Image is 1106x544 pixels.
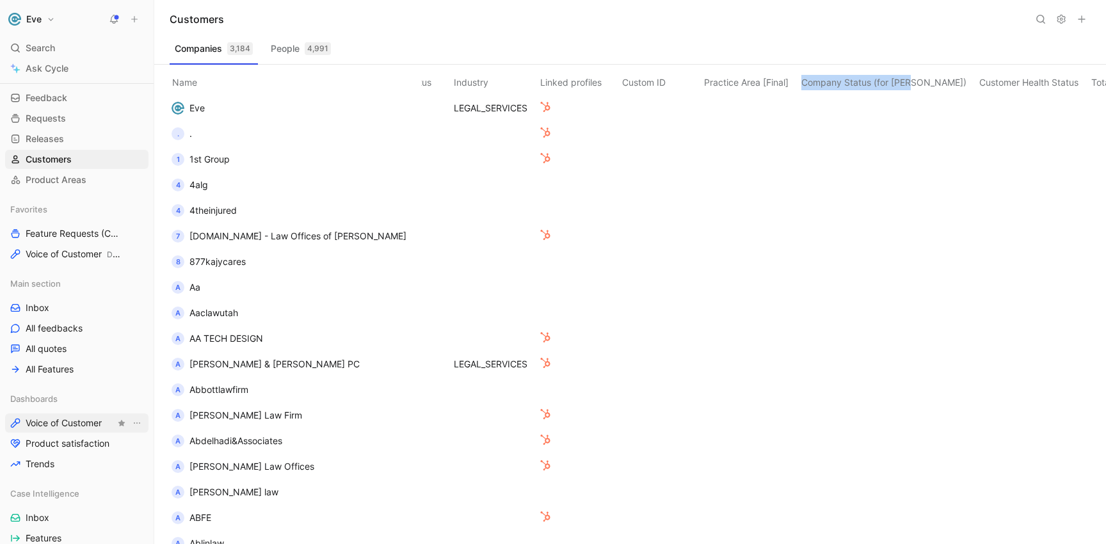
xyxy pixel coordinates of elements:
span: Main section [10,277,61,290]
th: Linked profiles [538,65,620,95]
button: 44theinjured [167,200,241,221]
a: Requests [5,109,148,128]
button: A[PERSON_NAME] Law Offices [167,456,319,477]
div: A [172,409,184,422]
div: A [172,486,184,499]
span: Aaclawutah [189,307,238,318]
a: Product Areas [5,170,148,189]
a: All Features [5,360,148,379]
span: Voice of Customer [26,417,102,429]
div: Dashboards [5,389,148,408]
button: 8877kajycares [167,252,250,272]
button: AAbbottlawfirm [167,380,253,400]
img: Eve [8,13,21,26]
button: Companies [170,38,258,59]
span: 4theinjured [189,205,237,216]
span: [PERSON_NAME] Law Offices [189,461,314,472]
span: Feature Requests (Core Product) [26,227,124,240]
img: logo [172,102,184,115]
button: View actions [131,417,143,429]
span: Feedback [26,92,67,104]
a: Releases [5,129,148,148]
button: EveEve [5,10,58,28]
div: 7 [172,230,184,243]
a: Customers [5,150,148,169]
a: Inbox [5,298,148,317]
a: Voice of CustomerView actions [5,413,148,433]
span: All Features [26,363,74,376]
th: Customer Health Status [977,65,1089,95]
th: Company Status (for [PERSON_NAME]) [799,65,977,95]
span: AA TECH DESIGN [189,333,263,344]
span: Voice of Customer [26,248,122,261]
a: Trends [5,454,148,474]
div: . [172,127,184,140]
a: All feedbacks [5,319,148,338]
a: All quotes [5,339,148,358]
div: 1 [172,153,184,166]
div: A [172,281,184,294]
div: A [172,358,184,371]
span: [PERSON_NAME] & [PERSON_NAME] PC [189,358,360,369]
button: A[PERSON_NAME] Law Firm [167,405,307,426]
span: Eve [189,102,205,113]
div: A [172,435,184,447]
span: [PERSON_NAME] Law Firm [189,410,302,420]
span: ABFE [189,512,211,523]
span: Aa [189,282,200,292]
button: AABFE [167,508,216,528]
div: 3,184 [227,42,253,55]
a: Inbox [5,508,148,527]
a: Feedback [5,88,148,108]
div: A [172,307,184,319]
span: Product satisfaction [26,437,109,450]
div: A [172,383,184,396]
button: AAA TECH DESIGN [167,328,268,349]
div: A [172,511,184,524]
span: 877kajycares [189,256,246,267]
button: logoEve [167,98,209,118]
div: A [172,460,184,473]
button: .. [167,124,196,144]
div: 4 [172,204,184,217]
span: Search [26,40,55,56]
span: Abdelhadi&Associates [189,435,282,446]
a: Voice of CustomerDashboards [5,244,148,264]
h1: Customers [170,12,224,27]
span: Customers [26,153,72,166]
span: All feedbacks [26,322,83,335]
th: Industry [451,65,538,95]
div: 8 [172,255,184,268]
div: 4,991 [305,42,331,55]
button: 44alg [167,175,212,195]
span: Releases [26,132,64,145]
span: Product Areas [26,173,86,186]
span: . [189,128,192,139]
a: Ask Cycle [5,59,148,78]
h1: Eve [26,13,42,25]
span: Inbox [26,511,49,524]
div: Main section [5,274,148,293]
button: 7[DOMAIN_NAME] - Law Offices of [PERSON_NAME] [167,226,411,246]
button: People [266,38,336,59]
span: Trends [26,458,54,470]
span: Name [167,77,202,88]
button: 11st Group [167,149,234,170]
button: AAbdelhadi&Associates [167,431,287,451]
a: Feature Requests (Core Product) [5,224,148,243]
div: Favorites [5,200,148,219]
span: All quotes [26,342,67,355]
div: Main sectionInboxAll feedbacksAll quotesAll Features [5,274,148,379]
span: Dashboards [10,392,58,405]
span: Favorites [10,203,47,216]
span: [DOMAIN_NAME] - Law Offices of [PERSON_NAME] [189,230,406,241]
span: Inbox [26,301,49,314]
span: 1st Group [189,154,230,164]
div: 4 [172,179,184,191]
button: AAa [167,277,205,298]
th: Custom ID [620,65,701,95]
div: Case Intelligence [5,484,148,503]
div: DashboardsVoice of CustomerView actionsProduct satisfactionTrends [5,389,148,474]
td: LEGAL_SERVICES [451,351,538,377]
a: Product satisfaction [5,434,148,453]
